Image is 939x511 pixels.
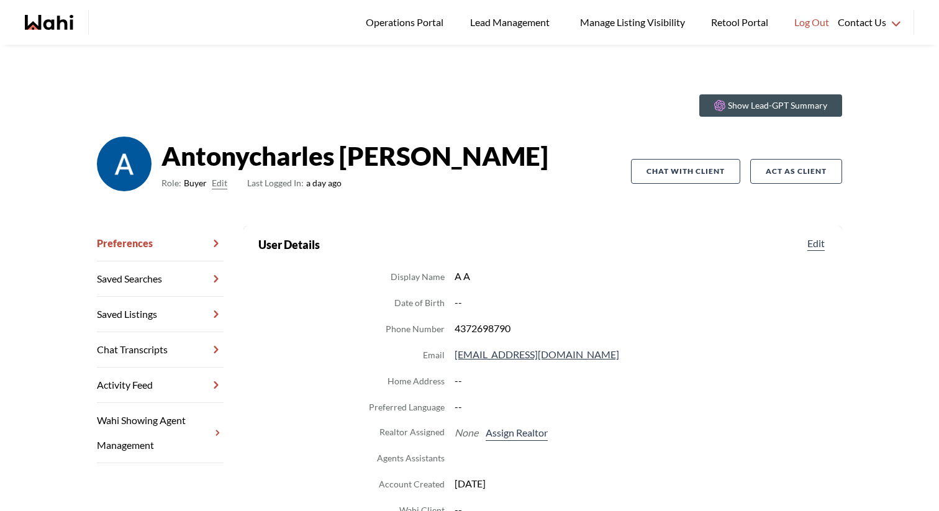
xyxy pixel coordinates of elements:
[161,137,548,174] strong: Antonycharles [PERSON_NAME]
[377,451,445,466] dt: Agents Assistants
[455,476,827,492] dd: [DATE]
[728,99,827,112] p: Show Lead-GPT Summary
[794,14,829,30] span: Log Out
[97,403,224,463] a: Wahi Showing Agent Management
[97,226,224,261] a: Preferences
[97,297,224,332] a: Saved Listings
[483,425,550,441] button: Assign Realtor
[423,348,445,363] dt: Email
[455,320,827,337] dd: 4372698790
[366,14,448,30] span: Operations Portal
[470,14,554,30] span: Lead Management
[247,178,304,188] span: Last Logged In:
[212,176,227,191] button: Edit
[394,296,445,310] dt: Date of Birth
[805,236,827,251] button: Edit
[184,176,207,191] span: Buyer
[455,294,827,310] dd: --
[631,159,740,184] button: Chat with client
[379,477,445,492] dt: Account Created
[386,322,445,337] dt: Phone Number
[576,14,689,30] span: Manage Listing Visibility
[247,176,342,191] span: a day ago
[455,346,827,363] dd: [EMAIL_ADDRESS][DOMAIN_NAME]
[97,261,224,297] a: Saved Searches
[750,159,842,184] button: Act as Client
[97,332,224,368] a: Chat Transcripts
[455,268,827,284] dd: A A
[391,269,445,284] dt: Display Name
[699,94,842,117] button: Show Lead-GPT Summary
[258,236,320,253] h2: User Details
[455,373,827,389] dd: --
[379,425,445,441] dt: Realtor Assigned
[97,137,152,191] img: ACg8ocJ80D_fYxcsCg6gj7-SgM5XGckfA1jhdG-K5MDNs9Tm2jy7sg=s96-c
[388,374,445,389] dt: Home Address
[455,425,478,441] span: None
[25,15,73,30] a: Wahi homepage
[711,14,772,30] span: Retool Portal
[455,399,827,415] dd: --
[161,176,181,191] span: Role:
[97,368,224,403] a: Activity Feed
[369,400,445,415] dt: Preferred Language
